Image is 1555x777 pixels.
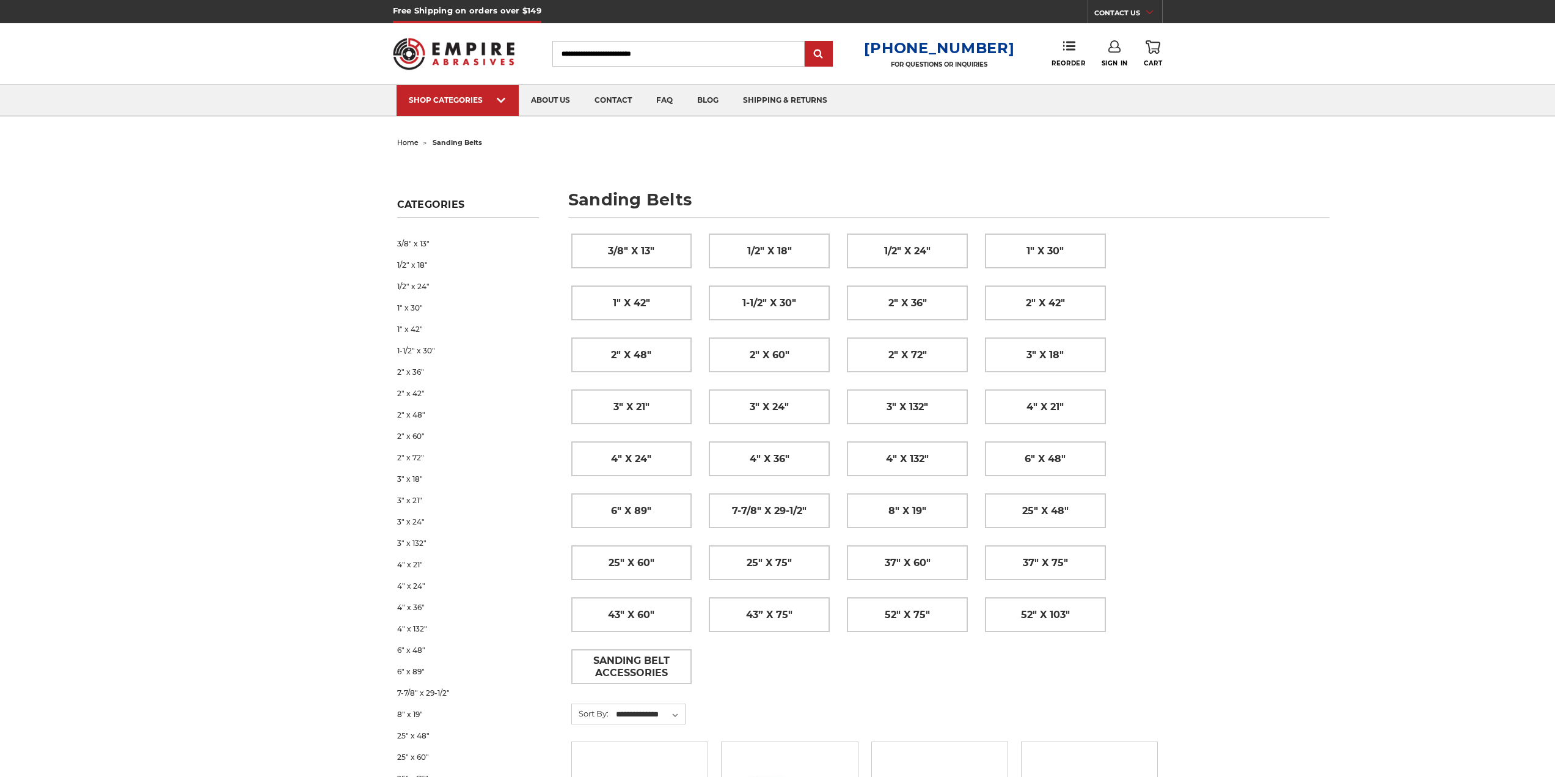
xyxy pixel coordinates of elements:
span: 3/8" x 13" [608,241,654,262]
a: 4" x 21" [986,390,1105,424]
a: 1-1/2" x 30" [397,340,539,361]
a: 8" x 19" [847,494,967,528]
label: Sort By: [572,704,609,723]
a: 4" x 36" [397,597,539,618]
a: 2" x 72" [397,447,539,468]
span: Reorder [1052,59,1085,67]
span: 1" x 42" [613,293,650,314]
span: Cart [1144,59,1162,67]
a: 1" x 30" [986,234,1105,268]
a: 8" x 19" [397,704,539,725]
a: 1/2" x 18" [709,234,829,268]
span: 52" x 103" [1021,605,1070,625]
a: 6" x 48" [986,442,1105,476]
a: 2" x 60" [709,338,829,372]
span: 2" x 36" [888,293,927,314]
a: 7-7/8" x 29-1/2" [709,494,829,528]
a: 6" x 89" [397,661,539,682]
a: 7-7/8" x 29-1/2" [397,682,539,704]
a: 25" x 60" [572,546,692,580]
a: 3" x 24" [397,511,539,532]
a: 6" x 48" [397,639,539,661]
a: 52" x 75" [847,598,967,632]
a: contact [582,85,644,116]
a: 1" x 30" [397,297,539,319]
a: 2" x 60" [397,425,539,447]
a: 43” x 75" [709,598,829,632]
a: shipping & returns [731,85,840,116]
span: 1/2" x 24" [884,241,931,262]
span: 2" x 72" [888,345,927,366]
span: 3" x 18" [1026,345,1064,366]
span: Sanding Belt Accessories [573,650,691,683]
span: 43" x 60" [608,605,654,625]
span: 4" x 24" [611,449,651,470]
a: 3/8" x 13" [397,233,539,254]
span: 1-1/2" x 30" [742,293,796,314]
a: [PHONE_NUMBER] [864,39,1014,57]
span: 6" x 48" [1025,449,1066,470]
input: Submit [807,42,831,67]
span: 4" x 36" [750,449,789,470]
span: 7-7/8" x 29-1/2" [732,501,807,521]
a: 2" x 72" [847,338,967,372]
a: 3" x 18" [986,338,1105,372]
span: 43” x 75" [746,605,792,625]
a: 3/8" x 13" [572,234,692,268]
a: Reorder [1052,40,1085,67]
a: about us [519,85,582,116]
span: 3" x 21" [613,397,649,418]
img: Empire Abrasives [393,30,515,78]
a: 4" x 24" [572,442,692,476]
a: CONTACT US [1094,6,1162,23]
span: 3" x 24" [750,397,789,418]
a: 1/2" x 18" [397,254,539,276]
a: 4" x 21" [397,554,539,575]
a: 3" x 132" [847,390,967,424]
a: 1/2" x 24" [847,234,967,268]
span: 2" x 48" [611,345,651,366]
a: Cart [1144,40,1162,67]
a: 6" x 89" [572,494,692,528]
span: 37" x 60" [885,553,931,573]
div: SHOP CATEGORIES [409,95,507,105]
a: 2" x 42" [986,286,1105,320]
span: sanding belts [433,138,482,147]
a: 25" x 75" [709,546,829,580]
span: 2" x 42" [1026,293,1065,314]
a: 2" x 36" [847,286,967,320]
h5: Categories [397,199,539,218]
span: 3" x 132" [887,397,928,418]
a: blog [685,85,731,116]
a: home [397,138,419,147]
a: 37" x 60" [847,546,967,580]
a: 4" x 132" [847,442,967,476]
p: FOR QUESTIONS OR INQUIRIES [864,61,1014,68]
span: 6" x 89" [611,501,651,521]
span: 8" x 19" [888,501,926,521]
span: 4" x 21" [1026,397,1064,418]
a: 37" x 75" [986,546,1105,580]
a: 4" x 132" [397,618,539,639]
span: 1/2" x 18" [747,241,792,262]
a: 3" x 132" [397,532,539,554]
a: 43" x 60" [572,598,692,632]
a: 2" x 36" [397,361,539,383]
a: 1" x 42" [397,319,539,340]
span: 25" x 48" [1022,501,1069,521]
span: 37" x 75" [1023,553,1068,573]
a: 3" x 18" [397,468,539,490]
span: 4" x 132" [886,449,929,470]
a: faq [644,85,685,116]
span: 1" x 30" [1026,241,1064,262]
a: 2" x 42" [397,383,539,404]
a: 2" x 48" [572,338,692,372]
a: 25" x 48" [986,494,1105,528]
a: 25" x 48" [397,725,539,746]
a: 4" x 36" [709,442,829,476]
span: 52" x 75" [885,605,930,625]
a: Sanding Belt Accessories [572,650,692,683]
a: 1" x 42" [572,286,692,320]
